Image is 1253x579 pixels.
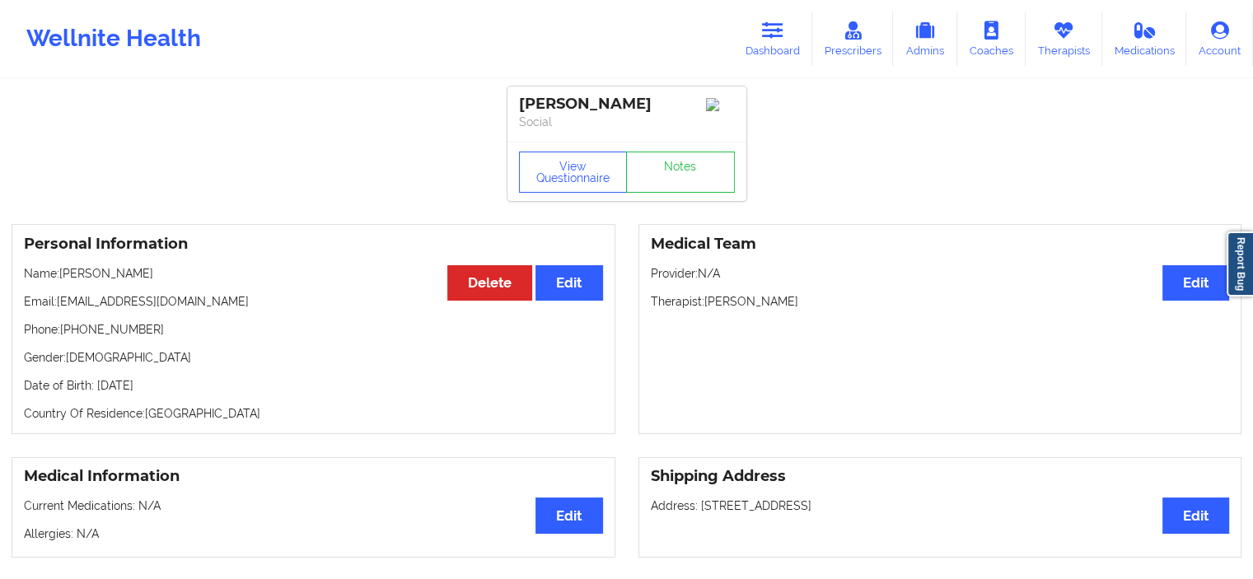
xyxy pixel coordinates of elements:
[519,114,735,130] p: Social
[519,152,628,193] button: View Questionnaire
[706,98,735,111] img: Image%2Fplaceholer-image.png
[24,235,603,254] h3: Personal Information
[24,321,603,338] p: Phone: [PHONE_NUMBER]
[24,525,603,542] p: Allergies: N/A
[24,377,603,394] p: Date of Birth: [DATE]
[24,349,603,366] p: Gender: [DEMOGRAPHIC_DATA]
[24,293,603,310] p: Email: [EMAIL_ADDRESS][DOMAIN_NAME]
[535,497,602,533] button: Edit
[651,467,1230,486] h3: Shipping Address
[1227,231,1253,297] a: Report Bug
[24,467,603,486] h3: Medical Information
[24,265,603,282] p: Name: [PERSON_NAME]
[1162,265,1229,301] button: Edit
[535,265,602,301] button: Edit
[651,265,1230,282] p: Provider: N/A
[626,152,735,193] a: Notes
[24,497,603,514] p: Current Medications: N/A
[733,12,812,66] a: Dashboard
[651,235,1230,254] h3: Medical Team
[651,293,1230,310] p: Therapist: [PERSON_NAME]
[1186,12,1253,66] a: Account
[1102,12,1187,66] a: Medications
[1026,12,1102,66] a: Therapists
[957,12,1026,66] a: Coaches
[447,265,532,301] button: Delete
[1162,497,1229,533] button: Edit
[651,497,1230,514] p: Address: [STREET_ADDRESS]
[519,95,735,114] div: [PERSON_NAME]
[893,12,957,66] a: Admins
[24,405,603,422] p: Country Of Residence: [GEOGRAPHIC_DATA]
[812,12,894,66] a: Prescribers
